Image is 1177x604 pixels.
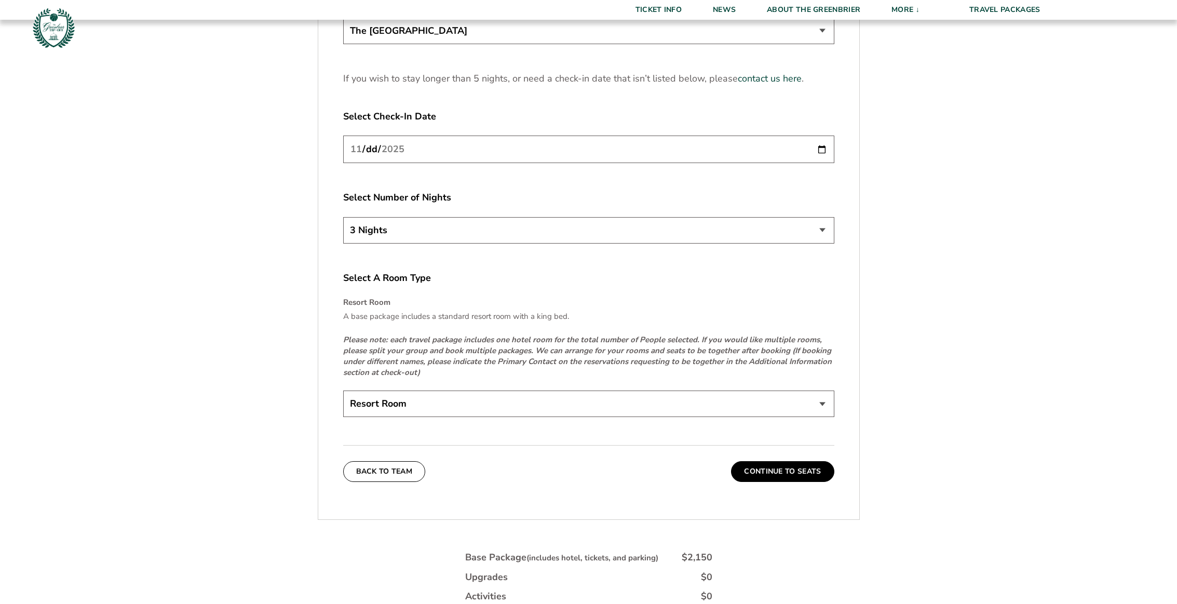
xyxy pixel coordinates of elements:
div: $2,150 [682,551,712,564]
div: $0 [701,590,712,603]
a: contact us here [738,72,802,85]
p: If you wish to stay longer than 5 nights, or need a check-in date that isn’t listed below, please . [343,72,834,85]
img: Greenbrier Tip-Off [31,5,76,50]
div: Base Package [465,551,658,564]
label: Select Check-In Date [343,110,834,123]
em: Please note: each travel package includes one hotel room for the total number of People selected.... [343,334,832,378]
div: Activities [465,590,506,603]
div: $0 [701,571,712,584]
h4: Resort Room [343,297,834,308]
button: Continue To Seats [731,461,834,482]
p: A base package includes a standard resort room with a king bed. [343,311,834,322]
label: Select Number of Nights [343,191,834,204]
label: Select A Room Type [343,272,834,285]
button: Back To Team [343,461,426,482]
div: Upgrades [465,571,508,584]
small: (includes hotel, tickets, and parking) [526,553,658,563]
